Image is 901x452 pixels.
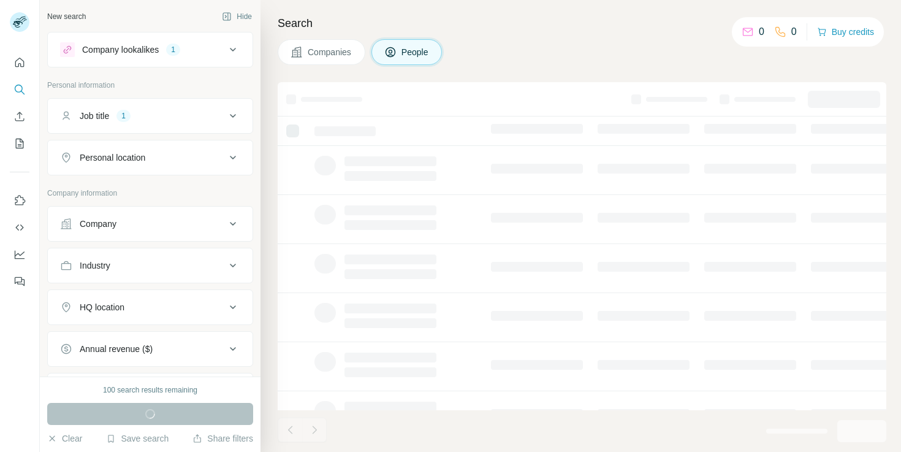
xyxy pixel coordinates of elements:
button: Company lookalikes1 [48,35,253,64]
div: New search [47,11,86,22]
button: Search [10,79,29,101]
button: Company [48,209,253,239]
div: 1 [116,110,131,121]
button: Buy credits [817,23,874,40]
button: Clear [47,432,82,445]
button: Quick start [10,52,29,74]
button: Employees (size) [48,376,253,405]
div: 1 [166,44,180,55]
div: HQ location [80,301,124,313]
div: Personal location [80,151,145,164]
button: Enrich CSV [10,105,29,128]
div: Annual revenue ($) [80,343,153,355]
button: Save search [106,432,169,445]
button: Personal location [48,143,253,172]
div: Company [80,218,116,230]
p: 0 [759,25,764,39]
button: Use Surfe on LinkedIn [10,190,29,212]
button: HQ location [48,293,253,322]
button: My lists [10,132,29,155]
h4: Search [278,15,886,32]
p: Company information [47,188,253,199]
button: Industry [48,251,253,280]
div: Company lookalikes [82,44,159,56]
div: Industry [80,259,110,272]
p: 0 [791,25,797,39]
span: People [401,46,430,58]
button: Share filters [192,432,253,445]
button: Use Surfe API [10,216,29,239]
button: Feedback [10,270,29,293]
button: Dashboard [10,243,29,266]
div: 100 search results remaining [103,385,197,396]
div: Job title [80,110,109,122]
p: Personal information [47,80,253,91]
span: Companies [308,46,352,58]
button: Hide [213,7,260,26]
button: Annual revenue ($) [48,334,253,364]
button: Job title1 [48,101,253,131]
